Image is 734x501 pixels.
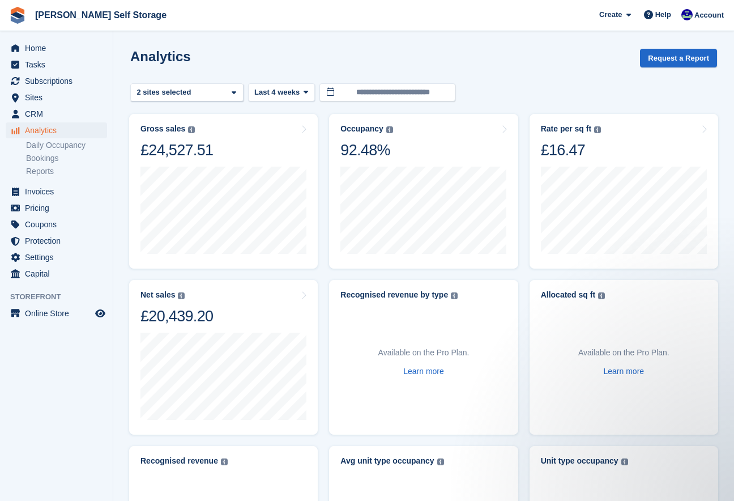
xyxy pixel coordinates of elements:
a: menu [6,40,107,56]
div: Rate per sq ft [541,124,591,134]
img: icon-info-grey-7440780725fd019a000dd9b08b2336e03edf1995a4989e88bcd33f0948082b44.svg [437,458,444,465]
a: menu [6,249,107,265]
a: menu [6,305,107,321]
a: menu [6,200,107,216]
div: Gross sales [140,124,185,134]
button: Last 4 weeks [248,83,315,102]
div: Recognised revenue by type [340,290,448,300]
img: icon-info-grey-7440780725fd019a000dd9b08b2336e03edf1995a4989e88bcd33f0948082b44.svg [598,292,605,299]
span: Settings [25,249,93,265]
span: Create [599,9,622,20]
span: Online Store [25,305,93,321]
button: Request a Report [640,49,717,67]
span: Pricing [25,200,93,216]
div: Avg unit type occupancy [340,456,434,466]
a: menu [6,122,107,138]
span: Capital [25,266,93,282]
div: £24,527.51 [140,141,213,160]
div: 2 sites selected [135,87,195,98]
span: Coupons [25,216,93,232]
div: Allocated sq ft [541,290,595,300]
a: Daily Occupancy [26,140,107,151]
a: Preview store [93,307,107,320]
a: Reports [26,166,107,177]
a: menu [6,266,107,282]
p: Available on the Pro Plan. [378,347,470,359]
span: Subscriptions [25,73,93,89]
div: Unit type occupancy [541,456,618,466]
span: Help [655,9,671,20]
h2: Analytics [130,49,191,64]
span: Sites [25,90,93,105]
a: menu [6,184,107,199]
span: CRM [25,106,93,122]
img: stora-icon-8386f47178a22dfd0bd8f6a31ec36ba5ce8667c1dd55bd0f319d3a0aa187defe.svg [9,7,26,24]
span: Account [694,10,724,21]
a: menu [6,90,107,105]
div: £20,439.20 [140,307,213,326]
a: menu [6,57,107,73]
a: Learn more [604,366,645,377]
a: menu [6,106,107,122]
span: Invoices [25,184,93,199]
span: Last 4 weeks [254,87,300,98]
img: icon-info-grey-7440780725fd019a000dd9b08b2336e03edf1995a4989e88bcd33f0948082b44.svg [386,126,393,133]
span: Analytics [25,122,93,138]
span: Storefront [10,291,113,303]
p: Available on the Pro Plan. [578,347,669,359]
a: menu [6,233,107,249]
div: Net sales [140,290,175,300]
img: icon-info-grey-7440780725fd019a000dd9b08b2336e03edf1995a4989e88bcd33f0948082b44.svg [188,126,195,133]
a: Bookings [26,153,107,164]
span: Protection [25,233,93,249]
a: menu [6,73,107,89]
div: 92.48% [340,141,392,160]
div: Occupancy [340,124,383,134]
a: menu [6,216,107,232]
div: Recognised revenue [140,456,218,466]
a: [PERSON_NAME] Self Storage [31,6,171,24]
div: £16.47 [541,141,601,160]
img: icon-info-grey-7440780725fd019a000dd9b08b2336e03edf1995a4989e88bcd33f0948082b44.svg [178,292,185,299]
img: Justin Farthing [681,9,693,20]
span: Tasks [25,57,93,73]
a: Learn more [403,366,444,377]
img: icon-info-grey-7440780725fd019a000dd9b08b2336e03edf1995a4989e88bcd33f0948082b44.svg [221,458,228,465]
span: Home [25,40,93,56]
img: icon-info-grey-7440780725fd019a000dd9b08b2336e03edf1995a4989e88bcd33f0948082b44.svg [621,458,628,465]
img: icon-info-grey-7440780725fd019a000dd9b08b2336e03edf1995a4989e88bcd33f0948082b44.svg [594,126,601,133]
img: icon-info-grey-7440780725fd019a000dd9b08b2336e03edf1995a4989e88bcd33f0948082b44.svg [451,292,458,299]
